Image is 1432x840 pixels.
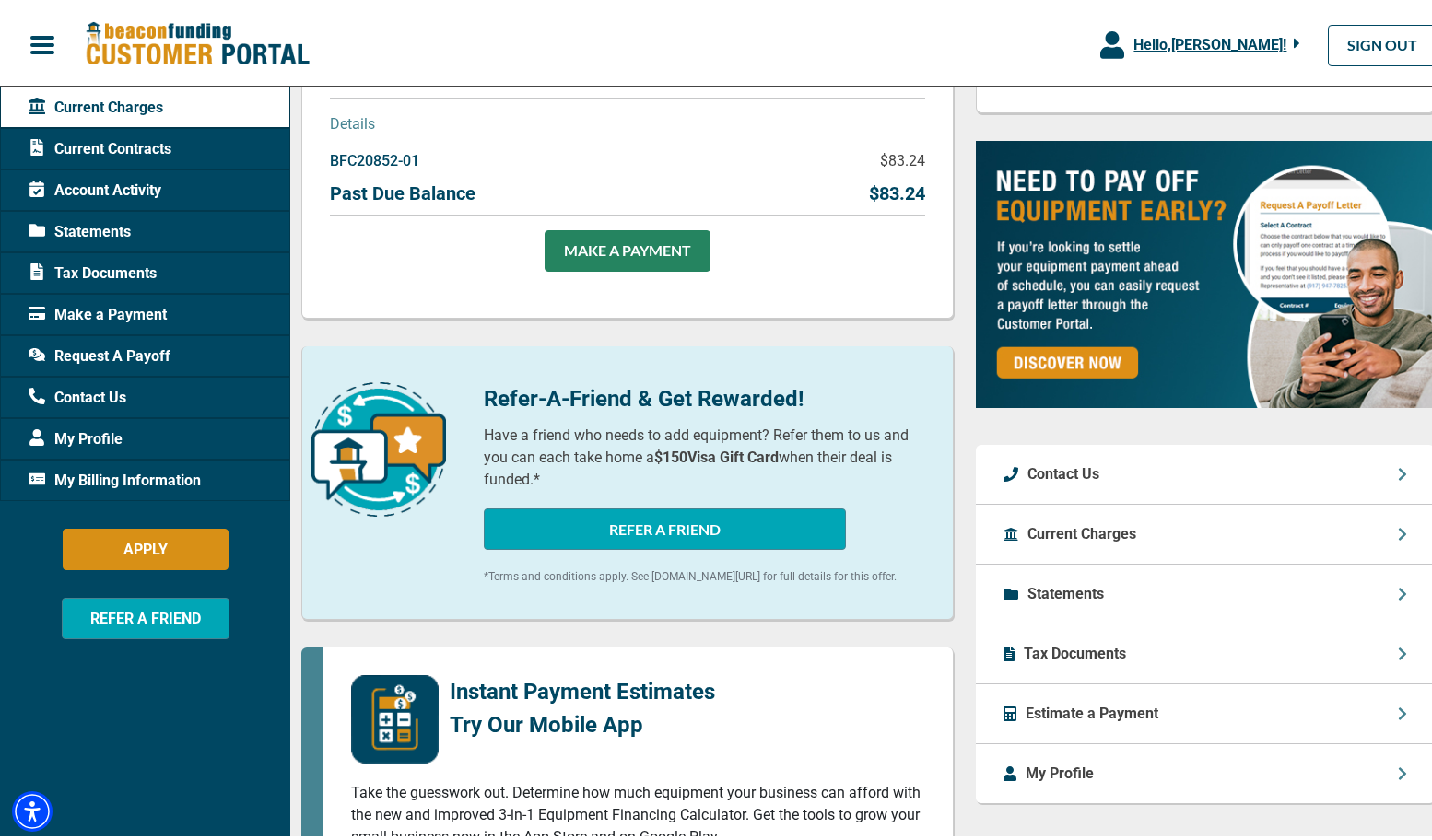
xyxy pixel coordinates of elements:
span: Account Activity [29,176,161,198]
span: Request A Payoff [29,342,170,364]
button: REFER A FRIEND [484,505,846,546]
b: $150 Visa Gift Card [654,445,779,462]
span: My Billing Information [29,466,201,488]
p: *Terms and conditions apply. See [DOMAIN_NAME][URL] for full details for this offer. [484,565,924,581]
p: $83.24 [869,176,925,204]
p: My Profile [1026,759,1094,781]
p: Statements [1027,579,1104,601]
a: MAKE A PAYMENT [545,227,710,268]
img: Beacon Funding Customer Portal Logo [85,17,310,64]
p: Current Charges [1027,519,1136,542]
p: Details [330,110,925,132]
span: Current Contracts [29,134,171,157]
p: $83.24 [880,146,925,169]
p: BFC20852-01 [330,146,419,169]
button: REFER A FRIEND [62,594,229,636]
p: Tax Documents [1024,639,1126,661]
div: Accessibility Menu [12,787,53,828]
span: Tax Documents [29,259,157,281]
span: Statements [29,217,131,239]
p: Instant Payment Estimates [450,671,715,705]
p: Try Our Mobile App [450,705,715,738]
span: Make a Payment [29,300,167,322]
span: Contact Us [29,383,126,405]
span: My Profile [29,425,123,447]
img: mobile-app-logo.png [351,671,439,760]
span: Current Charges [29,93,163,115]
p: Contact Us [1027,460,1099,482]
img: refer-a-friend-icon.png [311,379,446,513]
p: Refer-A-Friend & Get Rewarded! [484,379,924,412]
p: Have a friend who needs to add equipment? Refer them to us and you can each take home a when thei... [484,421,924,487]
span: Hello, [PERSON_NAME] ! [1133,32,1286,50]
button: APPLY [63,525,229,566]
p: Past Due Balance [330,176,475,204]
p: Estimate a Payment [1026,699,1158,721]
